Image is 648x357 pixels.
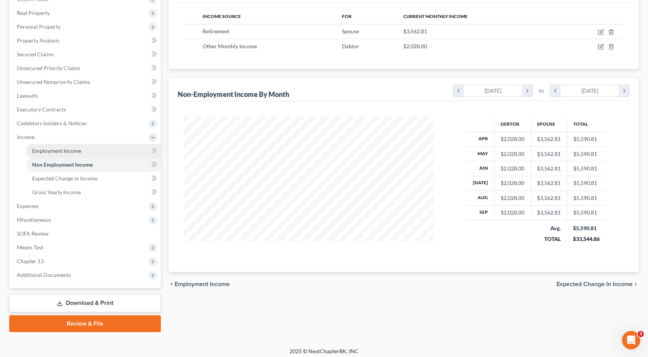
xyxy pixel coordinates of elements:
[17,106,66,113] span: Executory Contracts
[633,281,639,287] i: chevron_right
[17,120,87,126] span: Codebtors Insiders & Notices
[11,75,161,89] a: Unsecured Nonpriority Claims
[622,331,640,349] iframe: Intercom live chat
[17,23,61,30] span: Personal Property
[530,116,567,132] th: Spouse
[203,13,241,19] span: Income Source
[567,146,606,161] td: $5,590.81
[556,281,633,287] span: Expected Change in Income
[537,235,561,243] div: TOTAL
[203,28,229,34] span: Retirement
[561,85,619,97] div: [DATE]
[342,13,352,19] span: For
[11,103,161,116] a: Executory Contracts
[556,281,639,287] button: Expected Change in Income chevron_right
[537,224,561,232] div: Avg.
[537,165,561,172] div: $3,562.81
[17,244,43,251] span: Means Test
[464,85,522,97] div: [DATE]
[169,281,175,287] i: chevron_left
[26,172,161,185] a: Expected Change in Income
[467,205,494,220] th: Sep
[17,37,59,44] span: Property Analysis
[17,134,34,140] span: Income
[26,185,161,199] a: Gross Yearly Income
[342,28,359,34] span: Spouse
[567,176,606,190] td: $5,590.81
[11,34,161,47] a: Property Analysis
[403,28,427,34] span: $3,562.81
[26,144,161,158] a: Employment Income
[17,10,50,16] span: Real Property
[567,132,606,146] td: $5,590.81
[342,43,359,49] span: Debtor
[501,165,524,172] div: $2,028.00
[501,150,524,158] div: $2,028.00
[32,147,81,154] span: Employment Income
[11,61,161,75] a: Unsecured Priority Claims
[17,203,39,209] span: Expenses
[11,227,161,241] a: SOFA Review
[638,331,644,337] span: 3
[9,315,161,332] a: Review & File
[537,150,561,158] div: $3,562.81
[11,47,161,61] a: Secured Claims
[17,51,54,57] span: Secured Claims
[467,191,494,205] th: Aug
[32,161,93,168] span: Non Employment Income
[567,116,606,132] th: Total
[32,175,98,182] span: Expected Change in Income
[467,176,494,190] th: [DATE]
[178,90,289,99] div: Non-Employment Income By Month
[17,65,80,71] span: Unsecured Priority Claims
[501,135,524,143] div: $2,028.00
[403,43,427,49] span: $2,028.00
[550,85,561,97] i: chevron_left
[573,224,600,232] div: $5,590.81
[203,43,257,49] span: Other Monthly Income
[567,161,606,176] td: $5,590.81
[501,194,524,202] div: $2,028.00
[467,161,494,176] th: Jun
[537,135,561,143] div: $3,562.81
[17,216,51,223] span: Miscellaneous
[467,132,494,146] th: Apr
[501,209,524,216] div: $2,028.00
[17,258,44,264] span: Chapter 13
[169,281,230,287] button: chevron_left Employment Income
[403,13,468,19] span: Current Monthly Income
[567,205,606,220] td: $5,590.81
[17,92,38,99] span: Lawsuits
[175,281,230,287] span: Employment Income
[17,230,49,237] span: SOFA Review
[522,85,532,97] i: chevron_right
[573,235,600,243] div: $33,544.86
[9,294,161,312] a: Download & Print
[453,85,464,97] i: chevron_left
[539,87,544,95] span: to
[11,89,161,103] a: Lawsuits
[32,189,81,195] span: Gross Yearly Income
[467,146,494,161] th: May
[567,191,606,205] td: $5,590.81
[494,116,530,132] th: Debtor
[537,179,561,187] div: $3,562.81
[537,194,561,202] div: $3,562.81
[26,158,161,172] a: Non Employment Income
[17,79,90,85] span: Unsecured Nonpriority Claims
[537,209,561,216] div: $3,562.81
[619,85,629,97] i: chevron_right
[501,179,524,187] div: $2,028.00
[17,272,71,278] span: Additional Documents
